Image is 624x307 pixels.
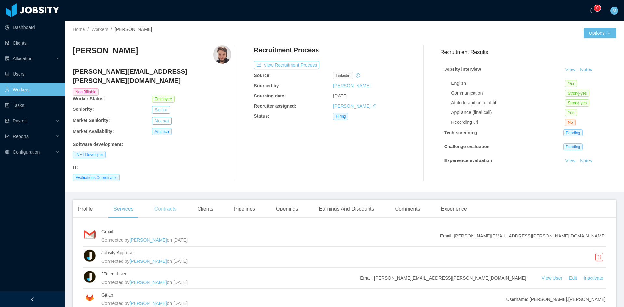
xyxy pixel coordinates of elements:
[5,119,9,123] i: icon: file-protect
[213,45,231,64] img: 691e0e9c-f941-483e-91eb-bd7d68c3b798_664b803d83084-400w.png
[390,200,425,218] div: Comments
[565,109,577,116] span: Yes
[73,142,123,147] b: Software development :
[73,96,105,101] b: Worker Status:
[101,249,580,256] h4: Jobsity App user
[129,280,167,285] a: [PERSON_NAME]
[578,157,595,165] button: Notes
[254,83,280,88] b: Sourced by:
[5,36,60,49] a: icon: auditClients
[590,8,594,13] i: icon: bell
[254,93,286,98] b: Sourcing date:
[192,200,218,218] div: Clients
[73,129,114,134] b: Market Availability:
[13,149,40,155] span: Configuration
[111,27,112,32] span: /
[129,259,167,264] a: [PERSON_NAME]
[563,158,578,163] a: View
[101,237,129,243] span: Connected by
[542,275,564,281] a: View User
[565,80,577,87] span: Yes
[167,237,188,243] span: on [DATE]
[13,56,32,61] span: Allocation
[5,56,9,61] i: icon: solution
[444,130,477,135] strong: Tech screening
[5,68,60,81] a: icon: robotUsers
[563,129,583,136] span: Pending
[73,151,106,158] span: .NET Developer
[5,134,9,139] i: icon: line-chart
[584,275,603,281] span: Inactivate
[451,90,565,96] div: Communication
[83,291,96,304] img: 8dnlYIAAAAAAAAAAAAAAAAAAAAAAAAAAAAAAAAAAAAAAAAAAAAAAAAAAAAAAAAAAAAAAAAAAAAAAAAAAAAAAAAAAAAAAAAAAA...
[73,118,110,123] b: Market Seniority:
[101,291,506,299] h4: Gitlab
[595,253,603,261] button: icon: delete
[440,48,616,56] h3: Recruitment Results
[436,200,472,218] div: Experience
[101,301,129,306] span: Connected by
[87,27,89,32] span: /
[506,296,606,303] span: Username: [PERSON_NAME].[PERSON_NAME]
[451,99,565,106] div: Attitude and cultural fit
[5,21,60,34] a: icon: pie-chartDashboard
[101,259,129,264] span: Connected by
[229,200,260,218] div: Pipelines
[565,119,575,126] span: No
[444,158,492,163] strong: Experience evaluation
[451,119,565,126] div: Recording url
[108,200,138,218] div: Services
[152,117,172,125] button: Not set
[333,93,347,98] span: [DATE]
[356,73,360,78] i: icon: history
[73,67,231,85] h4: [PERSON_NAME][EMAIL_ADDRESS][PERSON_NAME][DOMAIN_NAME]
[333,72,353,79] span: linkedin
[563,67,578,72] a: View
[254,103,296,109] b: Recruiter assigned:
[167,259,188,264] span: on [DATE]
[565,99,589,107] span: Strong-yes
[73,200,98,218] div: Profile
[451,109,565,116] div: Appliance (final call)
[584,28,616,38] button: Optionsicon: down
[254,45,319,55] h4: Recruitment Process
[73,107,94,112] b: Seniority:
[254,61,319,69] button: icon: exportView Recruitment Process
[563,143,583,150] span: Pending
[129,301,167,306] a: [PERSON_NAME]
[152,96,175,103] span: Employee
[83,249,96,262] img: xuEYf3yjHv8fpvZcyFcbvD4AAAAASUVORK5CYII=
[569,275,578,281] a: Edit
[5,83,60,96] a: icon: userWorkers
[5,99,60,112] a: icon: profileTasks
[444,67,481,72] strong: Jobsity interview
[167,280,188,285] span: on [DATE]
[271,200,304,218] div: Openings
[152,106,170,114] button: Senior
[129,237,167,243] a: [PERSON_NAME]
[149,200,182,218] div: Contracts
[565,90,589,97] span: Strong-yes
[314,200,380,218] div: Earnings And Discounts
[444,144,490,149] strong: Challenge evaluation
[254,73,271,78] b: Source:
[101,280,129,285] span: Connected by
[333,113,348,120] span: Hiring
[83,270,96,283] img: xuEYf3yjHv8fpvZcyFcbvD4AAAAASUVORK5CYII=
[13,134,29,139] span: Reports
[578,66,595,74] button: Notes
[101,228,440,235] h4: Gmail
[83,228,96,241] img: kuLOZPwjcRA5AEBSsMqJNr0YAABA0AAACBoAABA0AACCBgAABA0AgKABAABBAwAAggYAQNAAAICgAQAQNAAAIGgAAEDQAAAIG...
[333,83,370,88] a: [PERSON_NAME]
[13,118,27,123] span: Payroll
[612,7,616,15] span: M
[167,301,188,306] span: on [DATE]
[333,103,370,109] a: [PERSON_NAME]
[101,270,360,277] h4: JTalent User
[152,128,172,135] span: America
[451,80,565,87] div: English
[372,104,376,108] i: icon: edit
[578,172,595,180] button: Notes
[115,27,152,32] span: [PERSON_NAME]
[73,88,99,96] span: Non Billable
